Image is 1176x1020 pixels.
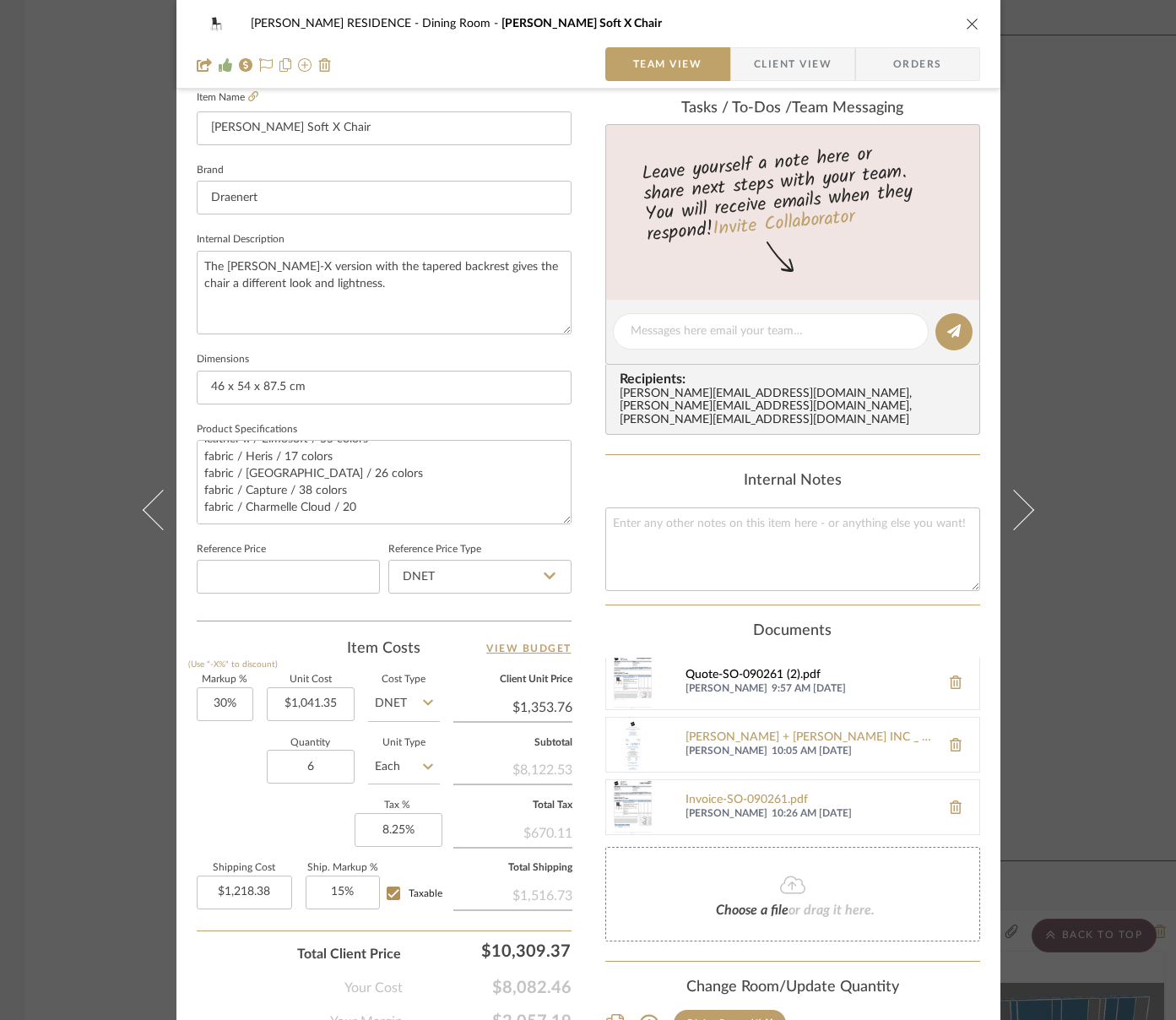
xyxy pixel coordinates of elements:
[197,426,297,434] label: Product Specifications
[501,18,662,30] span: [PERSON_NAME] Soft X Chair
[772,745,932,758] span: 10:05 AM [DATE]
[605,100,980,118] div: team Messaging
[605,979,980,997] div: Change Room/Update Quantity
[344,978,403,998] span: Your Cost
[267,675,355,684] label: Unit Cost
[681,100,792,116] span: Tasks / To-Dos /
[603,136,982,249] div: Leave yourself a note here or share next steps with your team. You will receive emails when they ...
[965,16,980,31] button: close
[197,864,292,872] label: Shipping Cost
[686,794,932,807] a: Invoice-SO-090261.pdf
[606,718,660,772] img: SCOTT + COONER INC _ Online Receipt (dep. not incl. tariffs).pdf
[686,807,767,821] span: [PERSON_NAME]
[306,864,380,872] label: Ship. Markup %
[686,731,932,745] a: [PERSON_NAME] + [PERSON_NAME] INC _ Online Receipt (dep. not incl. tariffs).pdf
[686,669,932,682] a: Quote-SO-090261 (2).pdf
[422,18,501,30] span: Dining Room
[711,203,855,245] a: Invite Collaborator
[772,682,932,696] span: 9:57 AM [DATE]
[197,236,285,244] label: Internal Description
[453,801,572,810] label: Total Tax
[197,545,266,554] label: Reference Price
[297,944,401,964] span: Total Client Price
[197,371,572,404] input: Enter the dimensions of this item
[388,545,481,554] label: Reference Price Type
[267,739,355,747] label: Quantity
[197,355,249,364] label: Dimensions
[620,372,973,387] span: Recipients:
[197,181,572,214] input: Enter Brand
[355,801,440,810] label: Tax %
[197,166,224,175] label: Brand
[606,780,660,834] img: Invoice-SO-090261.pdf
[251,18,422,30] span: [PERSON_NAME] RESIDENCE
[197,638,572,659] div: Item Costs
[453,817,572,847] div: $670.11
[686,745,767,758] span: [PERSON_NAME]
[453,864,572,872] label: Total Shipping
[754,47,832,81] span: Client View
[403,978,572,998] span: $8,082.46
[453,753,572,784] div: $8,122.53
[686,682,767,696] span: [PERSON_NAME]
[197,111,572,145] input: Enter Item Name
[772,807,932,821] span: 10:26 AM [DATE]
[606,655,660,709] img: Quote-SO-090261 (2).pdf
[368,739,440,747] label: Unit Type
[368,675,440,684] label: Cost Type
[453,675,572,684] label: Client Unit Price
[197,7,237,41] img: 3a204029-b198-419f-8092-263cdf17cc7b_48x40.jpg
[409,934,578,968] div: $10,309.37
[453,879,572,909] div: $1,516.73
[789,903,875,917] span: or drag it here.
[409,888,442,898] span: Taxable
[486,638,572,659] a: View Budget
[605,622,980,641] div: Documents
[318,58,332,72] img: Remove from project
[605,472,980,491] div: Internal Notes
[716,903,789,917] span: Choose a file
[875,47,961,81] span: Orders
[197,675,253,684] label: Markup %
[197,90,258,105] label: Item Name
[453,739,572,747] label: Subtotal
[620,388,973,428] div: [PERSON_NAME][EMAIL_ADDRESS][DOMAIN_NAME] , [PERSON_NAME][EMAIL_ADDRESS][DOMAIN_NAME] , [PERSON_N...
[633,47,702,81] span: Team View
